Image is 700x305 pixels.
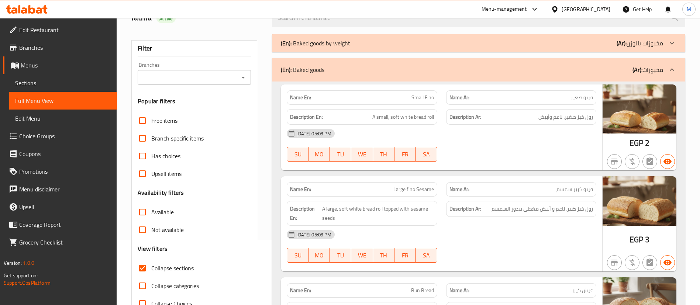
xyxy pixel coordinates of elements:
[632,65,663,74] p: مخبوزات
[687,5,691,13] span: M
[625,255,639,270] button: Purchased item
[416,248,437,263] button: SA
[354,250,370,261] span: WE
[311,149,327,160] span: MO
[281,39,350,48] p: Baked goods by weight
[138,41,251,56] div: Filter
[290,149,306,160] span: SU
[333,250,348,261] span: TU
[3,21,117,39] a: Edit Restaurant
[492,204,593,214] span: رول خبز كبير، ناعم و أبيض مغطى ببذور السمسم
[3,145,117,163] a: Coupons
[19,238,111,247] span: Grocery Checklist
[19,167,111,176] span: Promotions
[330,147,351,162] button: TU
[9,110,117,127] a: Edit Menu
[15,96,111,105] span: Full Menu View
[572,287,593,294] span: عيش كيزر
[625,154,639,169] button: Purchased item
[23,258,34,268] span: 1.0.0
[645,136,649,150] span: 2
[376,149,392,160] span: TH
[3,233,117,251] a: Grocery Checklist
[290,94,311,101] strong: Name En:
[19,25,111,34] span: Edit Restaurant
[290,112,323,122] strong: Description En:
[151,134,204,143] span: Branch specific items
[397,250,413,261] span: FR
[287,147,308,162] button: SU
[3,163,117,180] a: Promotions
[630,136,643,150] span: EGP
[4,271,38,280] span: Get support on:
[151,152,180,160] span: Has choices
[411,287,434,294] span: Bun Bread
[9,92,117,110] a: Full Menu View
[393,186,434,193] span: Large fino Sesame
[333,149,348,160] span: TU
[538,112,593,122] span: رول خبز صغير، ناعم وأبيض
[19,220,111,229] span: Coverage Report
[287,248,308,263] button: SU
[138,188,184,197] h3: Availability filters
[3,127,117,145] a: Choice Groups
[603,176,676,225] img: Large_fino_Sesame638959478317121853.jpg
[607,154,622,169] button: Not branch specific item
[449,94,469,101] strong: Name Ar:
[151,281,199,290] span: Collapse categories
[3,180,117,198] a: Menu disclaimer
[607,255,622,270] button: Not branch specific item
[4,258,22,268] span: Version:
[151,264,194,273] span: Collapse sections
[3,39,117,56] a: Branches
[281,64,292,75] b: (En):
[21,61,111,70] span: Menus
[3,198,117,216] a: Upsell
[19,43,111,52] span: Branches
[449,186,469,193] strong: Name Ar:
[308,147,330,162] button: MO
[397,149,413,160] span: FR
[238,72,248,83] button: Open
[373,147,394,162] button: TH
[394,147,416,162] button: FR
[642,154,657,169] button: Not has choices
[394,248,416,263] button: FR
[138,245,168,253] h3: View filters
[19,185,111,194] span: Menu disclaimer
[419,250,434,261] span: SA
[373,248,394,263] button: TH
[272,58,685,82] div: (En): Baked goods(Ar):مخبوزات
[660,154,675,169] button: Available
[311,250,327,261] span: MO
[290,204,321,222] strong: Description En:
[19,149,111,158] span: Coupons
[151,116,177,125] span: Free items
[151,169,182,178] span: Upsell items
[290,287,311,294] strong: Name En:
[562,5,610,13] div: [GEOGRAPHIC_DATA]
[642,255,657,270] button: Not has choices
[330,248,351,263] button: TU
[416,147,437,162] button: SA
[156,14,176,23] div: Active
[419,149,434,160] span: SA
[308,248,330,263] button: MO
[645,232,649,247] span: 3
[3,216,117,233] a: Coverage Report
[411,94,434,101] span: Small Fino
[151,208,174,216] span: Available
[556,186,593,193] span: فينو كبير سمسم
[322,204,434,222] span: A large, soft white bread roll topped with sesame seeds
[351,248,373,263] button: WE
[293,231,334,238] span: [DATE] 05:09 PM
[449,287,469,294] strong: Name Ar:
[15,114,111,123] span: Edit Menu
[290,186,311,193] strong: Name En:
[293,130,334,137] span: [DATE] 05:09 PM
[131,12,263,23] h2: fatma
[15,79,111,87] span: Sections
[4,278,51,288] a: Support.OpsPlatform
[281,38,292,49] b: (En):
[660,255,675,270] button: Available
